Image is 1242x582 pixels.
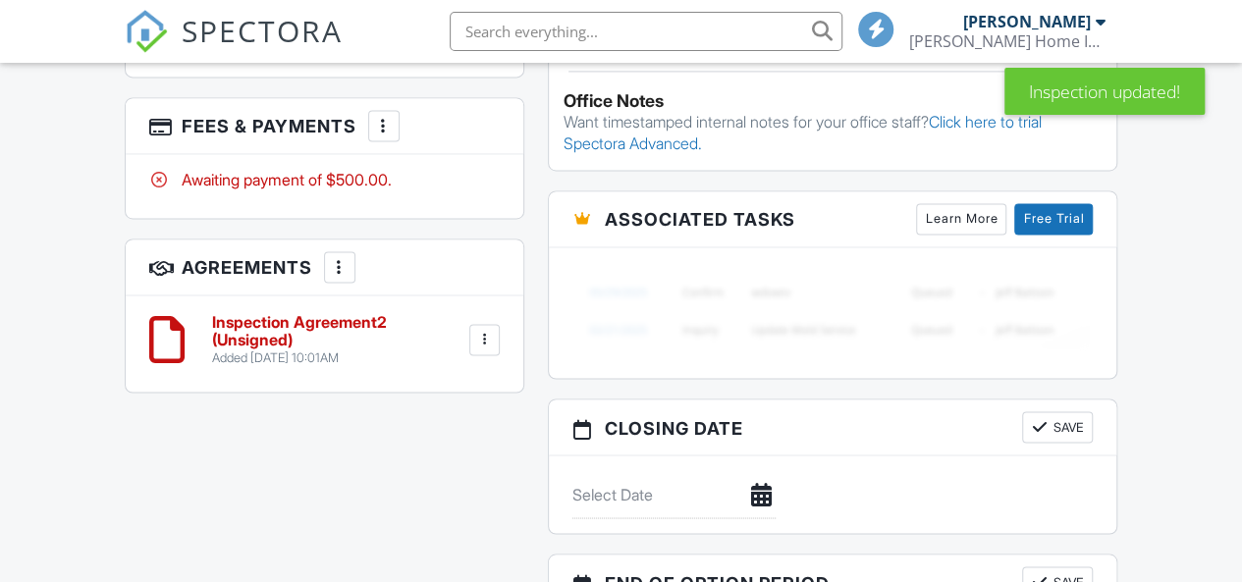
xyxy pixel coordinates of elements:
h6: Inspection Agreement2 (Unsigned) [212,314,465,348]
div: [PERSON_NAME] [963,12,1091,31]
span: Closing date [605,414,743,441]
div: Ivey Home Inspection Service [909,31,1106,51]
div: Added [DATE] 10:01AM [212,350,465,366]
img: blurred-tasks-251b60f19c3f713f9215ee2a18cbf2105fc2d72fcd585247cf5e9ec0c957c1dd.png [572,262,1093,358]
a: Learn More [916,203,1006,235]
h3: Agreements [126,239,524,295]
div: Awaiting payment of $500.00. [149,169,501,190]
h3: Fees & Payments [126,98,524,154]
a: SPECTORA [125,26,343,68]
p: Want timestamped internal notes for your office staff? [564,111,1102,155]
button: Save [1022,411,1093,443]
img: The Best Home Inspection Software - Spectora [125,10,168,53]
input: Select Date [572,470,776,518]
a: Click here to trial Spectora Advanced. [564,112,1042,153]
a: Inspection Agreement2 (Unsigned) Added [DATE] 10:01AM [212,314,465,366]
span: Associated Tasks [605,206,795,233]
a: Free Trial [1014,203,1093,235]
div: Inspection updated! [1004,68,1205,115]
div: Office Notes [564,91,1102,111]
input: Search everything... [450,12,842,51]
span: SPECTORA [182,10,343,51]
